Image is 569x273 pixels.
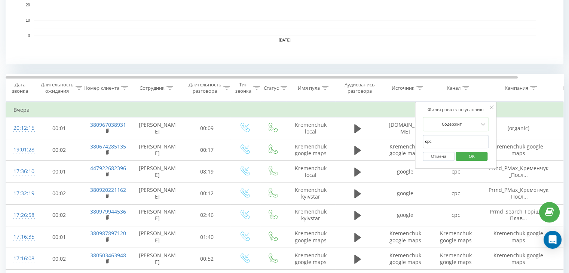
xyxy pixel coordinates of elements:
[380,226,431,248] td: Kremenchuk google maps
[392,85,414,91] div: Источник
[184,182,230,204] td: 00:12
[461,150,482,162] span: OK
[287,117,335,139] td: Kremenchuk local
[184,161,230,182] td: 08:19
[13,164,28,179] div: 17:36:10
[41,82,74,94] div: Длительность ожидания
[184,226,230,248] td: 01:40
[131,161,184,182] td: [PERSON_NAME]
[287,161,335,182] td: Kremenchuk local
[380,139,431,161] td: Kremenchuk google maps
[380,117,431,139] td: [DOMAIN_NAME]
[342,82,378,94] div: Аудиозапись разговора
[287,204,335,226] td: Kremenchuk kyivstar
[287,182,335,204] td: Kremenchuk kyivstar
[380,161,431,182] td: google
[131,248,184,270] td: [PERSON_NAME]
[235,82,251,94] div: Тип звонка
[287,248,335,270] td: Kremenchuk google maps
[90,165,126,172] a: 447922682396
[28,34,30,38] text: 0
[6,82,34,94] div: Дата звонка
[131,204,184,226] td: [PERSON_NAME]
[481,117,556,139] td: (organic)
[90,121,126,128] a: 380967038931
[184,204,230,226] td: 02:46
[90,230,126,237] a: 380987897120
[423,152,455,161] button: Отмена
[279,38,291,42] text: [DATE]
[431,226,481,248] td: Kremenchuk google maps
[189,82,221,94] div: Длительность разговора
[36,161,83,182] td: 00:01
[36,182,83,204] td: 00:02
[90,252,126,259] a: 380503463948
[184,117,230,139] td: 00:09
[90,208,126,215] a: 380979944536
[380,248,431,270] td: Kremenchuk google maps
[131,139,184,161] td: [PERSON_NAME]
[26,18,30,22] text: 10
[287,139,335,161] td: Kremenchuk google maps
[36,139,83,161] td: 00:02
[544,231,562,249] div: Open Intercom Messenger
[431,204,481,226] td: cpc
[13,208,28,223] div: 17:26:58
[13,230,28,244] div: 17:16:35
[423,106,489,113] div: Фильтровать по условию
[36,204,83,226] td: 00:02
[131,117,184,139] td: [PERSON_NAME]
[36,117,83,139] td: 00:01
[431,182,481,204] td: cpc
[264,85,279,91] div: Статус
[131,182,184,204] td: [PERSON_NAME]
[140,85,165,91] div: Сотрудник
[456,152,487,161] button: OK
[26,3,30,7] text: 20
[481,248,556,270] td: Kremenchuk google maps
[447,85,461,91] div: Канал
[431,161,481,182] td: cpc
[90,186,126,193] a: 380920221162
[131,226,184,248] td: [PERSON_NAME]
[423,135,489,148] input: Введите значение
[83,85,119,91] div: Номер клиента
[489,186,548,200] span: Prmd_PMax_Кременчук_Посл...
[36,248,83,270] td: 00:02
[489,165,548,178] span: Prmd_PMax_Кременчук_Посл...
[298,85,320,91] div: Имя пула
[490,208,547,222] span: Prmd_Search_Горішні_Плав...
[481,226,556,248] td: Kremenchuk google maps
[380,204,431,226] td: google
[431,248,481,270] td: Kremenchuk google maps
[505,85,528,91] div: Кампания
[13,186,28,201] div: 17:32:19
[184,248,230,270] td: 00:52
[13,142,28,157] div: 19:01:28
[13,251,28,266] div: 17:16:08
[36,226,83,248] td: 00:01
[481,139,556,161] td: Kremenchuk google maps
[90,143,126,150] a: 380674285135
[380,182,431,204] td: google
[287,226,335,248] td: Kremenchuk google maps
[13,121,28,135] div: 20:12:15
[184,139,230,161] td: 00:17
